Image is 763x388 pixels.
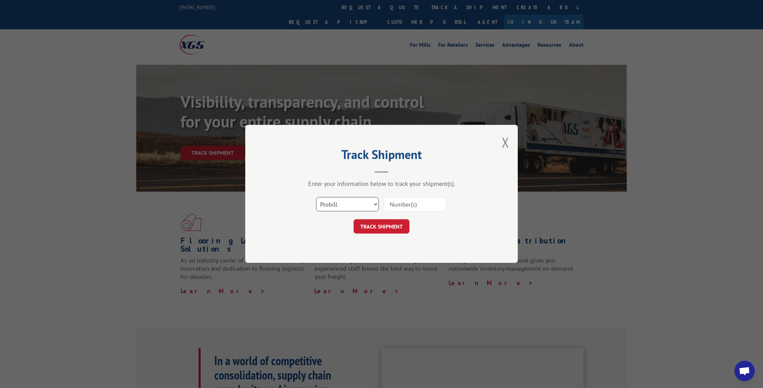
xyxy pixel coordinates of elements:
button: Close modal [502,133,509,151]
h2: Track Shipment [279,150,484,163]
div: Open chat [734,361,755,381]
input: Number(s) [384,197,447,212]
div: Enter your information below to track your shipment(s). [279,180,484,188]
button: TRACK SHIPMENT [354,220,409,234]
